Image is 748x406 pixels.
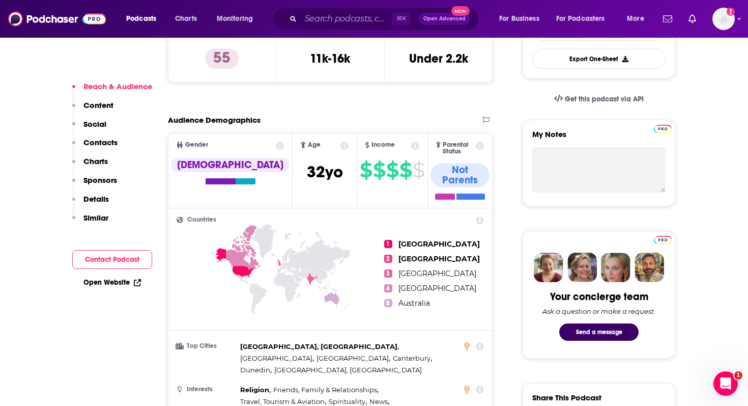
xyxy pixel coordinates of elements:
[712,8,735,30] button: Show profile menu
[126,12,156,26] span: Podcasts
[240,397,325,405] span: Travel, Tourism & Aviation
[168,115,261,125] h2: Audience Demographics
[384,284,392,292] span: 4
[556,12,605,26] span: For Podcasters
[83,175,117,185] p: Sponsors
[83,100,113,110] p: Content
[499,12,539,26] span: For Business
[550,290,648,303] div: Your concierge team
[308,142,321,148] span: Age
[712,8,735,30] span: Logged in as hannahlevine
[177,386,236,393] h3: Interests
[187,216,216,223] span: Countries
[384,269,392,278] span: 3
[393,354,430,362] span: Canterbury
[627,12,644,26] span: More
[550,11,620,27] button: open menu
[559,323,639,341] button: Send a message
[8,9,106,29] a: Podchaser - Follow, Share and Rate Podcasts
[83,138,118,147] p: Contacts
[413,162,424,178] span: $
[659,10,676,28] a: Show notifications dropdown
[301,11,392,27] input: Search podcasts, credits, & more...
[409,51,468,66] h3: Under 2.2k
[492,11,552,27] button: open menu
[240,353,314,364] span: ,
[240,354,312,362] span: [GEOGRAPHIC_DATA]
[654,236,672,244] img: Podchaser Pro
[83,194,109,204] p: Details
[423,16,466,21] span: Open Advanced
[310,51,350,66] h3: 11k-16k
[72,156,108,175] button: Charts
[217,12,253,26] span: Monitoring
[565,95,644,103] span: Get this podcast via API
[72,175,117,194] button: Sponsors
[240,384,271,396] span: ,
[373,162,385,178] span: $
[384,240,392,248] span: 1
[317,353,390,364] span: ,
[635,253,664,282] img: Jon Profile
[684,10,700,28] a: Show notifications dropdown
[83,156,108,166] p: Charts
[398,299,430,308] span: Australia
[177,343,236,349] h3: Top Cities
[282,7,488,31] div: Search podcasts, credits, & more...
[185,142,208,148] span: Gender
[72,82,152,100] button: Reach & Audience
[384,255,392,263] span: 2
[419,13,470,25] button: Open AdvancedNew
[175,12,197,26] span: Charts
[727,8,735,16] svg: Add a profile image
[371,142,395,148] span: Income
[654,234,672,244] a: Pro website
[72,119,106,138] button: Social
[168,11,203,27] a: Charts
[329,397,365,405] span: Spirituality
[360,162,372,178] span: $
[171,158,290,172] div: [DEMOGRAPHIC_DATA]
[734,371,742,380] span: 1
[240,341,399,353] span: ,
[534,253,563,282] img: Sydney Profile
[546,87,652,112] a: Get this podcast via API
[532,129,666,147] label: My Notes
[542,307,655,315] div: Ask a question or make a request.
[240,366,270,374] span: Dunedin
[307,162,343,182] span: 32 yo
[274,366,422,374] span: [GEOGRAPHIC_DATA], [GEOGRAPHIC_DATA]
[273,386,377,394] span: Friends, Family & Relationships
[210,11,266,27] button: open menu
[369,397,388,405] span: News
[240,364,272,376] span: ,
[398,254,480,263] span: [GEOGRAPHIC_DATA]
[393,353,432,364] span: ,
[451,6,470,16] span: New
[567,253,597,282] img: Barbara Profile
[240,386,269,394] span: Religion
[273,384,379,396] span: ,
[443,142,474,155] span: Parental Status
[317,354,389,362] span: [GEOGRAPHIC_DATA]
[119,11,169,27] button: open menu
[72,194,109,213] button: Details
[398,284,476,293] span: [GEOGRAPHIC_DATA]
[72,250,152,269] button: Contact Podcast
[83,278,141,287] a: Open Website
[72,138,118,156] button: Contacts
[620,11,657,27] button: open menu
[398,239,480,249] span: [GEOGRAPHIC_DATA]
[532,49,666,69] button: Export One-Sheet
[72,100,113,119] button: Content
[654,123,672,133] a: Pro website
[399,162,412,178] span: $
[398,269,476,278] span: [GEOGRAPHIC_DATA]
[386,162,398,178] span: $
[384,299,392,307] span: 5
[654,125,672,133] img: Podchaser Pro
[712,8,735,30] img: User Profile
[72,213,108,232] button: Similar
[430,163,490,187] div: Not Parents
[601,253,630,282] img: Jules Profile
